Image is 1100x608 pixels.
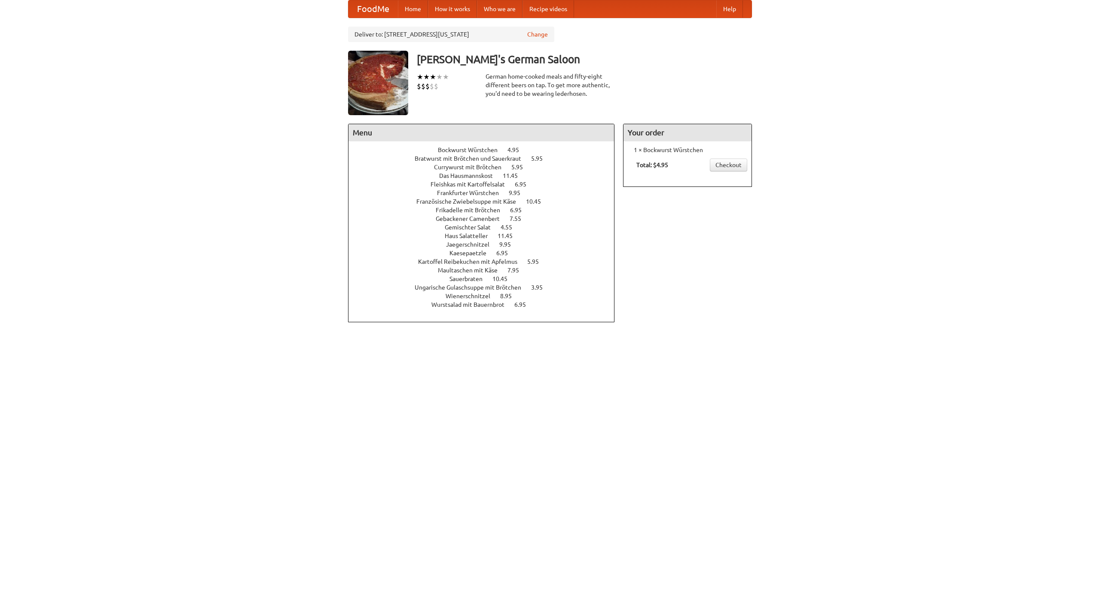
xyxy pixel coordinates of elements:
span: 7.55 [510,215,530,222]
li: $ [434,82,438,91]
span: 5.95 [511,164,532,171]
span: 11.45 [498,232,521,239]
a: Maultaschen mit Käse 7.95 [438,267,535,274]
li: $ [425,82,430,91]
span: Sauerbraten [449,275,491,282]
span: Currywurst mit Brötchen [434,164,510,171]
span: 7.95 [507,267,528,274]
span: Haus Salatteller [445,232,496,239]
a: Ungarische Gulaschsuppe mit Brötchen 3.95 [415,284,559,291]
span: Französische Zwiebelsuppe mit Käse [416,198,525,205]
span: 6.95 [510,207,530,214]
span: 5.95 [531,155,551,162]
li: 1 × Bockwurst Würstchen [628,146,747,154]
span: 4.55 [501,224,521,231]
a: Jaegerschnitzel 9.95 [446,241,527,248]
span: Gebackener Camenbert [436,215,508,222]
a: Bratwurst mit Brötchen und Sauerkraut 5.95 [415,155,559,162]
a: Frikadelle mit Brötchen 6.95 [436,207,538,214]
span: Bockwurst Würstchen [438,147,506,153]
a: Kaesepaetzle 6.95 [449,250,524,257]
li: $ [417,82,421,91]
span: Das Hausmannskost [439,172,501,179]
span: Frankfurter Würstchen [437,189,507,196]
a: Französische Zwiebelsuppe mit Käse 10.45 [416,198,557,205]
li: ★ [430,72,436,82]
a: How it works [428,0,477,18]
a: FoodMe [348,0,398,18]
a: Bockwurst Würstchen 4.95 [438,147,535,153]
a: Kartoffel Reibekuchen mit Apfelmus 5.95 [418,258,555,265]
span: 8.95 [500,293,520,299]
a: Wurstsalad mit Bauernbrot 6.95 [431,301,542,308]
a: Checkout [710,159,747,171]
li: $ [421,82,425,91]
a: Gemischter Salat 4.55 [445,224,528,231]
a: Das Hausmannskost 11.45 [439,172,534,179]
a: Gebackener Camenbert 7.55 [436,215,537,222]
div: German home-cooked meals and fifty-eight different beers on tap. To get more authentic, you'd nee... [486,72,614,98]
span: 10.45 [526,198,550,205]
span: Jaegerschnitzel [446,241,498,248]
span: 6.95 [515,181,535,188]
div: Deliver to: [STREET_ADDRESS][US_STATE] [348,27,554,42]
span: Maultaschen mit Käse [438,267,506,274]
a: Wienerschnitzel 8.95 [446,293,528,299]
span: Frikadelle mit Brötchen [436,207,509,214]
span: Ungarische Gulaschsuppe mit Brötchen [415,284,530,291]
li: ★ [443,72,449,82]
li: ★ [423,72,430,82]
span: 5.95 [527,258,547,265]
a: Change [527,30,548,39]
img: angular.jpg [348,51,408,115]
span: 6.95 [514,301,535,308]
span: Bratwurst mit Brötchen und Sauerkraut [415,155,530,162]
li: ★ [417,72,423,82]
a: Currywurst mit Brötchen 5.95 [434,164,539,171]
span: 11.45 [503,172,526,179]
span: 3.95 [531,284,551,291]
h4: Your order [623,124,752,141]
h3: [PERSON_NAME]'s German Saloon [417,51,752,68]
h4: Menu [348,124,614,141]
span: 9.95 [499,241,519,248]
li: ★ [436,72,443,82]
a: Haus Salatteller 11.45 [445,232,529,239]
a: Recipe videos [522,0,574,18]
span: Wienerschnitzel [446,293,499,299]
span: Kaesepaetzle [449,250,495,257]
a: Sauerbraten 10.45 [449,275,523,282]
span: 6.95 [496,250,516,257]
a: Frankfurter Würstchen 9.95 [437,189,536,196]
a: Fleishkas mit Kartoffelsalat 6.95 [431,181,542,188]
span: Fleishkas mit Kartoffelsalat [431,181,513,188]
span: Kartoffel Reibekuchen mit Apfelmus [418,258,526,265]
li: $ [430,82,434,91]
span: Gemischter Salat [445,224,499,231]
span: 10.45 [492,275,516,282]
a: Who we are [477,0,522,18]
span: 4.95 [507,147,528,153]
a: Help [716,0,743,18]
span: Wurstsalad mit Bauernbrot [431,301,513,308]
b: Total: $4.95 [636,162,668,168]
span: 9.95 [509,189,529,196]
a: Home [398,0,428,18]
